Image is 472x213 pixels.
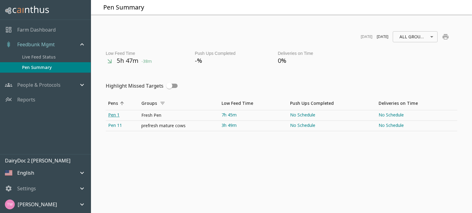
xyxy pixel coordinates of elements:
a: Reports [17,96,35,103]
img: 2dc84e54abcaacbae2fd0c1569c539fa [5,200,15,209]
span: Groups [141,99,168,108]
div: Low Feed Time [106,50,176,57]
span: Live Feed Status [22,54,86,60]
p: Feedbunk Mgmt [17,41,55,48]
p: People & Protocols [17,81,61,89]
span: Pen Summary [22,64,86,71]
a: Pen 11 [106,121,139,131]
span: [DATE] [361,34,372,40]
p: Settings [17,185,36,192]
a: Farm Dashboard [17,26,56,33]
h5: Pen Summary [103,3,144,12]
a: No Schedule [288,121,376,131]
span: Deliveries on Time [379,100,426,107]
div: Deliveries on Time [278,50,342,57]
td: prefresh mature cows [139,120,219,131]
p: [PERSON_NAME] [18,201,57,208]
p: English [17,169,34,177]
div: All Groups [395,29,435,45]
button: print chart [438,29,453,44]
a: Pen 1 [106,110,139,120]
h5: 5h 47m [106,57,176,65]
a: 7h 45m [219,110,288,120]
span: Push Ups Completed [290,100,342,107]
span: [DATE] [377,34,388,40]
a: No Schedule [376,121,457,131]
h5: 0% [278,57,342,65]
a: No Schedule [288,110,376,120]
a: 3h 49m [219,121,288,131]
span: Low Feed Time [222,100,261,107]
h5: -% [195,57,259,65]
span: -38m [141,59,152,64]
a: No Schedule [376,110,457,120]
div: Push Ups Completed [195,50,259,57]
p: DairyDoc 2 [PERSON_NAME] [5,157,91,164]
span: Pens [108,100,126,107]
span: Highlight Missed Targets [106,82,163,89]
td: Fresh Pen [139,110,219,120]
